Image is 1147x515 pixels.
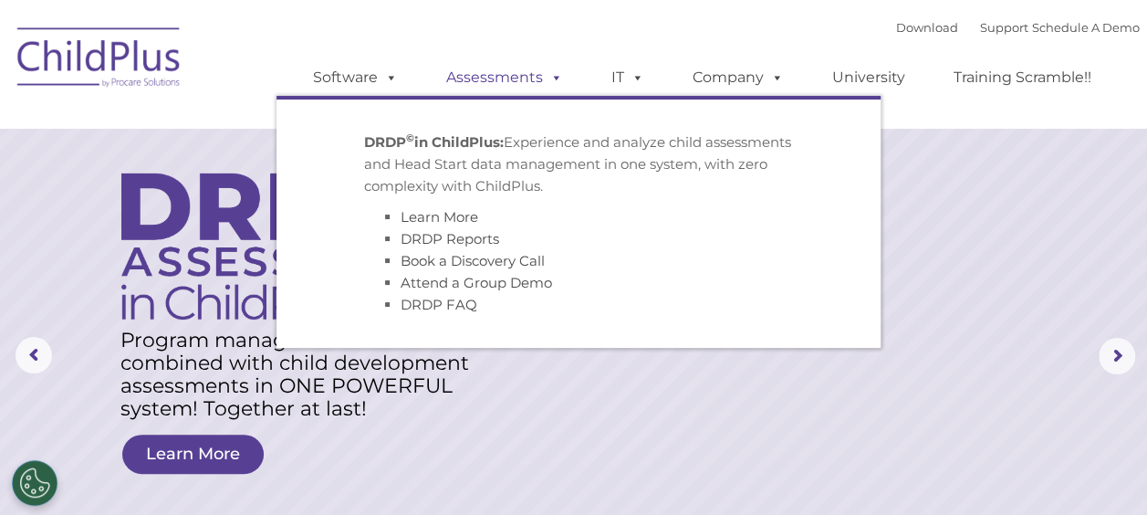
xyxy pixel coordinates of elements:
a: Schedule A Demo [1032,20,1140,35]
p: Experience and analyze child assessments and Head Start data management in one system, with zero ... [364,131,793,197]
span: Phone number [254,195,331,209]
span: Last name [254,121,309,134]
a: IT [593,59,662,96]
a: University [814,59,923,96]
strong: DRDP in ChildPlus: [364,133,504,151]
a: Download [896,20,958,35]
a: Training Scramble!! [935,59,1110,96]
a: DRDP Reports [401,230,499,247]
button: Cookies Settings [12,460,57,506]
a: Company [674,59,802,96]
a: Assessments [428,59,581,96]
a: Book a Discovery Call [401,252,545,269]
a: DRDP FAQ [401,296,477,313]
a: Attend a Group Demo [401,274,552,291]
a: Software [295,59,416,96]
rs-layer: Program management software combined with child development assessments in ONE POWERFUL system! T... [120,329,487,420]
font: | [896,20,1140,35]
img: ChildPlus by Procare Solutions [8,15,191,106]
a: Support [980,20,1028,35]
a: Learn More [401,208,478,226]
img: DRDP Assessment in ChildPlus [121,173,422,320]
a: Learn More [122,435,264,474]
sup: © [406,131,414,144]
